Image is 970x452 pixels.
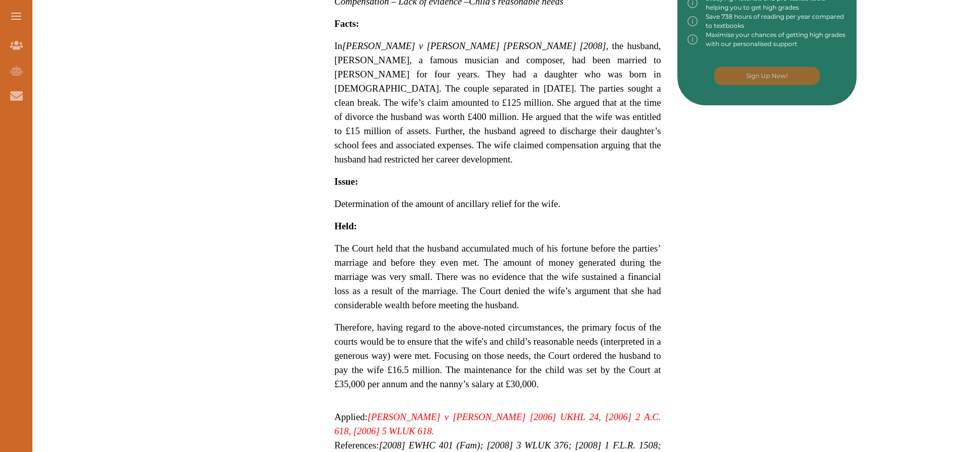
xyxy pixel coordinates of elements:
span: Therefore, having regard to the above-noted circumstances, the primary focus of the courts would ... [335,322,661,389]
strong: Issue: [335,176,358,187]
strong: Held: [335,221,357,231]
div: Maximise your chances of getting high grades with our personalised support [688,30,847,49]
span: In , the husband, [PERSON_NAME], a famous musician and composer, had been married to [PERSON_NAME... [335,40,661,165]
p: Sign Up Now! [746,71,788,80]
img: info-img [688,12,698,30]
iframe: Reviews Badge Ribbon Widget [690,146,882,170]
div: Save 738 hours of reading per year compared to textbooks [688,12,847,30]
em: [PERSON_NAME] v [PERSON_NAME] [PERSON_NAME] [2008] [342,40,606,51]
span: The Court held that the husband accumulated much of his fortune before the parties’ marriage and ... [335,243,661,310]
button: [object Object] [714,67,820,85]
img: info-img [688,30,698,49]
strong: Facts: [335,18,359,29]
a: [PERSON_NAME] v [PERSON_NAME] [2006] UKHL 24, [2006] 2 A.C. 618, [2006] 5 WLUK 618. [335,412,661,436]
span: Applied: [335,412,661,436]
span: Determination of the amount of ancillary relief for the wife. [335,198,561,209]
